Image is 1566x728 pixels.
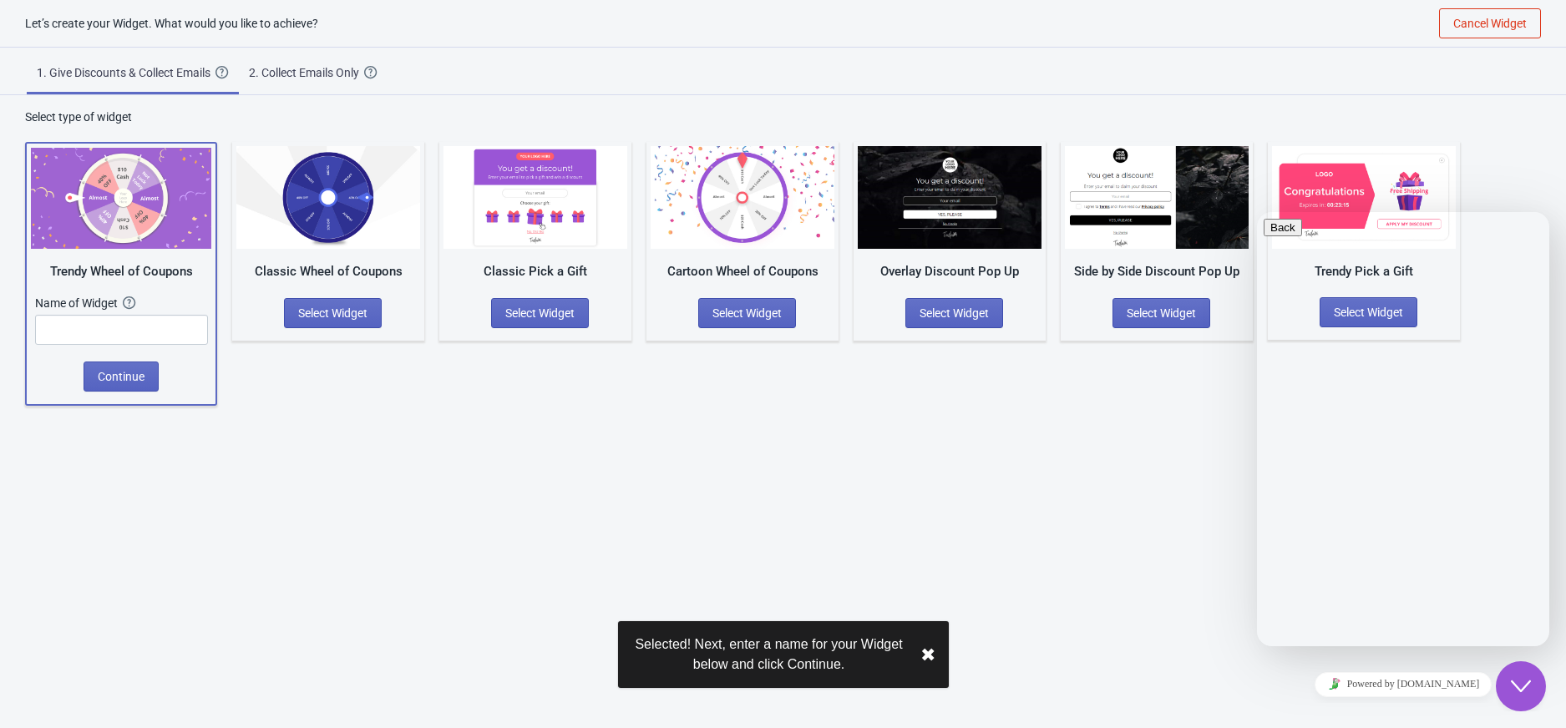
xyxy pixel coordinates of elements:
button: Continue [84,361,159,392]
img: trendy_game.png [31,148,211,249]
img: gift_game.jpg [443,146,627,249]
div: 2. Collect Emails Only [249,64,364,81]
div: Name of Widget [35,295,123,311]
img: cartoon_game.jpg [651,146,834,249]
span: Cancel Widget [1453,17,1527,30]
span: Select Widget [712,306,782,320]
span: Continue [98,370,144,383]
span: Select Widget [1127,306,1196,320]
div: Classic Pick a Gift [443,262,627,281]
div: Cartoon Wheel of Coupons [651,262,834,281]
img: classic_game.jpg [236,146,420,249]
img: regular_popup.jpg [1065,146,1249,249]
div: Classic Wheel of Coupons [236,262,420,281]
iframe: chat widget [1257,665,1549,703]
button: Cancel Widget [1439,8,1541,38]
div: Overlay Discount Pop Up [858,262,1041,281]
span: Select Widget [920,306,989,320]
iframe: chat widget [1496,661,1549,711]
button: Select Widget [284,298,382,328]
button: Select Widget [1112,298,1210,328]
div: Select type of widget [25,109,1541,125]
span: Select Widget [505,306,575,320]
iframe: chat widget [1257,212,1549,646]
img: full_screen_popup.jpg [858,146,1041,249]
img: gift_game_v2.jpg [1272,146,1456,249]
button: Select Widget [491,298,589,328]
div: Selected! Next, enter a name for your Widget below and click Continue. [631,634,907,675]
button: close [920,645,935,665]
span: Select Widget [298,306,367,320]
div: Side by Side Discount Pop Up [1065,262,1249,281]
div: 1. Give Discounts & Collect Emails [37,64,215,81]
button: Select Widget [905,298,1003,328]
div: Trendy Wheel of Coupons [31,262,211,281]
button: Select Widget [698,298,796,328]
